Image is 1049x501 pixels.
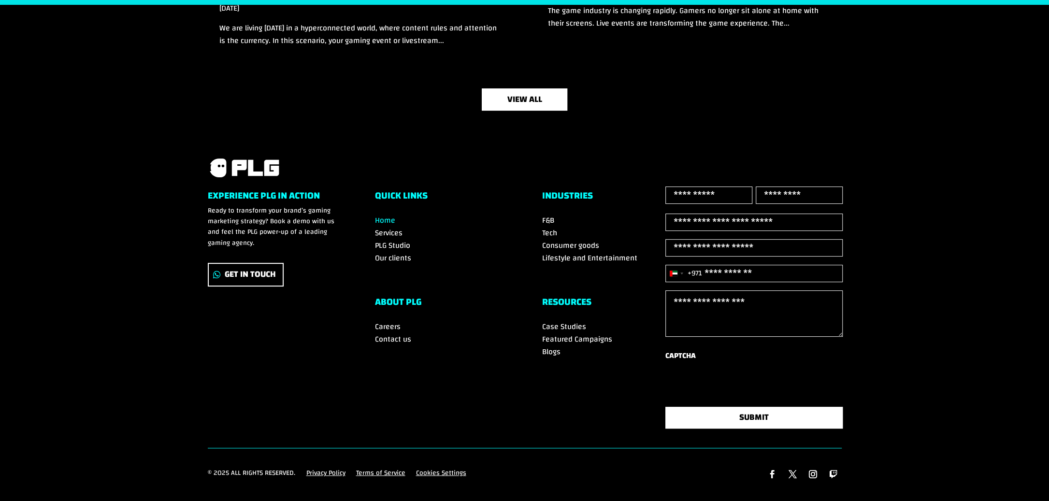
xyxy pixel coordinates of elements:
[688,267,702,280] div: +971
[764,466,780,483] a: Follow on Facebook
[665,349,696,362] label: CAPTCHA
[306,468,345,483] a: Privacy Policy
[416,468,466,483] a: Cookies Settings
[542,251,637,265] a: Lifestyle and Entertainment
[542,319,586,334] a: Case Studies
[208,468,295,479] p: © 2025 All rights reserved.
[542,297,675,312] h6: RESOURCES
[219,22,502,47] p: We are living [DATE] in a hyperconnected world, where content rules and attention is the currency...
[784,466,801,483] a: Follow on X
[219,1,239,15] span: [DATE]
[375,213,395,228] a: Home
[1001,455,1049,501] iframe: Chat Widget
[542,344,560,359] a: Blogs
[208,157,280,179] img: PLG logo
[375,332,411,346] a: Contact us
[825,466,841,483] a: Follow on Twitch
[542,191,675,205] h6: Industries
[542,226,557,240] a: Tech
[482,88,567,110] a: view all
[542,332,612,346] a: Featured Campaigns
[665,366,812,404] iframe: reCAPTCHA
[208,205,340,249] p: Ready to transform your brand’s gaming marketing strategy? Book a demo with us and feel the PLG p...
[548,4,830,29] p: The game industry is changing rapidly. Gamers no longer sit alone at home with their screens. Liv...
[375,319,401,334] a: Careers
[665,407,843,429] button: SUBMIT
[208,191,340,205] h6: Experience PLG in Action
[208,157,280,179] a: PLG
[208,263,284,286] a: Get In Touch
[542,213,554,228] a: F&B
[375,251,411,265] a: Our clients
[542,238,599,253] a: Consumer goods
[375,191,507,205] h6: Quick Links
[375,226,402,240] a: Services
[356,468,405,483] a: Terms of Service
[666,265,702,282] button: Selected country
[375,238,410,253] a: PLG Studio
[805,466,821,483] a: Follow on Instagram
[375,297,507,312] h6: ABOUT PLG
